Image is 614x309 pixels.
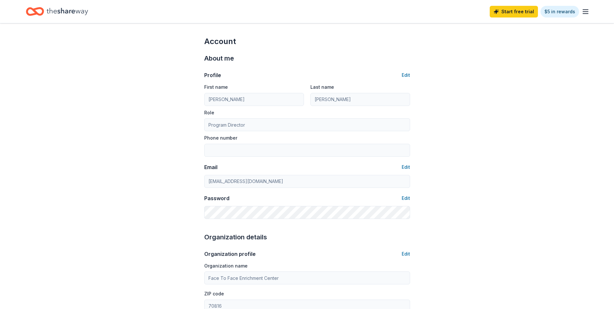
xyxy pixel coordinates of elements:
[204,194,229,202] div: Password
[204,109,214,116] label: Role
[204,250,256,258] div: Organization profile
[204,263,248,269] label: Organization name
[204,53,410,63] div: About me
[204,71,221,79] div: Profile
[402,194,410,202] button: Edit
[204,36,410,47] div: Account
[204,84,228,90] label: First name
[541,6,579,17] a: $5 in rewards
[310,84,334,90] label: Last name
[402,163,410,171] button: Edit
[26,4,88,19] a: Home
[204,291,224,297] label: ZIP code
[402,250,410,258] button: Edit
[204,232,410,242] div: Organization details
[402,71,410,79] button: Edit
[490,6,538,17] a: Start free trial
[204,135,237,141] label: Phone number
[204,163,218,171] div: Email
